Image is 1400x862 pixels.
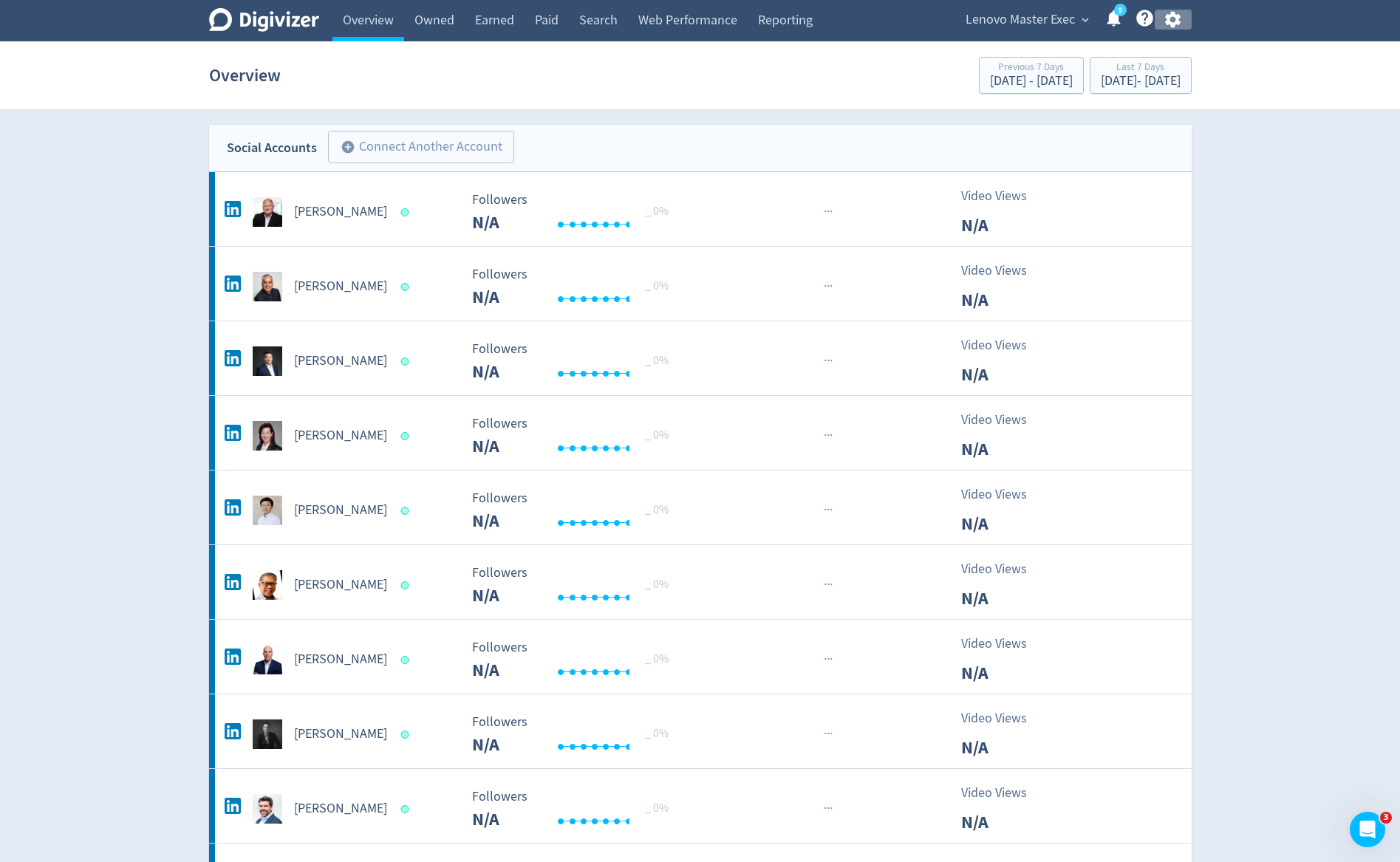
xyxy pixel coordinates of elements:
a: Emily Ketchen undefined[PERSON_NAME] Followers --- _ 0% Followers N/A ···Video ViewsN/A [209,396,1192,470]
h5: [PERSON_NAME] [294,651,387,668]
p: Video Views [961,634,1046,654]
a: Dilip Bhatia undefined[PERSON_NAME] Followers --- _ 0% Followers N/A ···Video ViewsN/A [209,247,1192,321]
p: N/A [961,809,1046,835]
span: · [827,426,830,445]
a: 5 [1114,4,1127,16]
p: Video Views [961,559,1046,579]
img: George Toh undefined [253,496,282,525]
svg: Followers --- [465,790,686,829]
h5: [PERSON_NAME] [294,278,387,295]
span: · [830,799,833,818]
button: Previous 7 Days[DATE] - [DATE] [979,57,1084,94]
span: · [827,202,830,221]
div: [DATE] - [DATE] [1101,75,1181,88]
p: N/A [961,212,1046,239]
span: · [830,202,833,221]
p: N/A [961,510,1046,537]
span: · [827,725,830,743]
p: N/A [961,585,1046,612]
span: · [827,650,830,668]
span: _ 0% [645,801,669,815]
span: _ 0% [645,428,669,442]
span: _ 0% [645,577,669,592]
span: Data last synced: 1 Oct 2025, 5:02pm (AEST) [400,507,413,515]
span: add_circle [341,140,355,154]
span: _ 0% [645,651,669,666]
span: · [824,202,827,221]
span: Data last synced: 1 Oct 2025, 5:02am (AEST) [400,432,413,440]
a: Matt Codrington undefined[PERSON_NAME] Followers --- _ 0% Followers N/A ···Video ViewsN/A [209,769,1192,843]
span: · [827,277,830,295]
a: James Loh undefined[PERSON_NAME] Followers --- _ 0% Followers N/A ···Video ViewsN/A [209,545,1192,619]
span: · [830,501,833,519]
span: · [827,799,830,818]
span: _ 0% [645,278,669,293]
a: Eddie Ang 洪珵东 undefined[PERSON_NAME] Followers --- _ 0% Followers N/A ···Video ViewsN/A [209,321,1192,395]
div: Last 7 Days [1101,62,1181,75]
p: N/A [961,436,1046,462]
span: · [830,725,833,743]
span: · [824,426,827,445]
span: · [824,352,827,370]
span: Data last synced: 1 Oct 2025, 10:02am (AEST) [400,358,413,366]
svg: Followers --- [465,342,686,381]
span: expand_more [1079,13,1092,27]
span: _ 0% [645,726,669,741]
img: Daryl Cromer undefined [253,197,282,227]
svg: Followers --- [465,267,686,307]
span: Data last synced: 1 Oct 2025, 6:01pm (AEST) [400,208,413,216]
span: · [824,277,827,295]
img: Marco Andresen undefined [253,719,282,749]
button: Lenovo Master Exec [960,8,1093,32]
span: · [830,426,833,445]
span: · [830,277,833,295]
iframe: Intercom live chat [1350,812,1385,847]
p: Video Views [961,335,1046,355]
h5: [PERSON_NAME] [294,203,387,221]
span: · [827,352,830,370]
div: [DATE] - [DATE] [990,75,1073,88]
p: N/A [961,287,1046,313]
a: Daryl Cromer undefined[PERSON_NAME] Followers --- _ 0% Followers N/A ···Video ViewsN/A [209,172,1192,246]
svg: Followers --- [465,417,686,456]
span: Data last synced: 1 Oct 2025, 5:02pm (AEST) [400,731,413,739]
span: · [830,352,833,370]
h5: [PERSON_NAME] [294,352,387,370]
img: Dilip Bhatia undefined [253,272,282,301]
span: · [824,501,827,519]
span: Data last synced: 1 Oct 2025, 11:02pm (AEST) [400,581,413,589]
h5: [PERSON_NAME] [294,502,387,519]
span: _ 0% [645,353,669,368]
span: · [824,575,827,594]
h5: [PERSON_NAME] [294,800,387,818]
p: Video Views [961,485,1046,504]
p: Video Views [961,261,1046,281]
svg: Followers --- [465,491,686,530]
span: · [830,650,833,668]
text: 5 [1118,5,1121,16]
span: Lenovo Master Exec [966,8,1075,32]
p: Video Views [961,783,1046,803]
a: Connect Another Account [317,133,514,163]
span: · [824,725,827,743]
img: John Stamer undefined [253,645,282,674]
span: 3 [1380,812,1392,824]
span: · [830,575,833,594]
img: Eddie Ang 洪珵东 undefined [253,346,282,376]
span: · [824,650,827,668]
span: · [827,575,830,594]
span: Data last synced: 1 Oct 2025, 11:01am (AEST) [400,283,413,291]
span: · [827,501,830,519]
svg: Followers --- [465,193,686,232]
img: James Loh undefined [253,570,282,600]
span: _ 0% [645,204,669,219]
span: · [824,799,827,818]
h5: [PERSON_NAME] [294,576,387,594]
p: Video Views [961,410,1046,430]
p: N/A [961,660,1046,686]
p: N/A [961,361,1046,388]
h1: Overview [209,52,281,99]
button: Last 7 Days[DATE]- [DATE] [1090,57,1192,94]
h5: [PERSON_NAME] [294,725,387,743]
div: Social Accounts [227,137,317,159]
